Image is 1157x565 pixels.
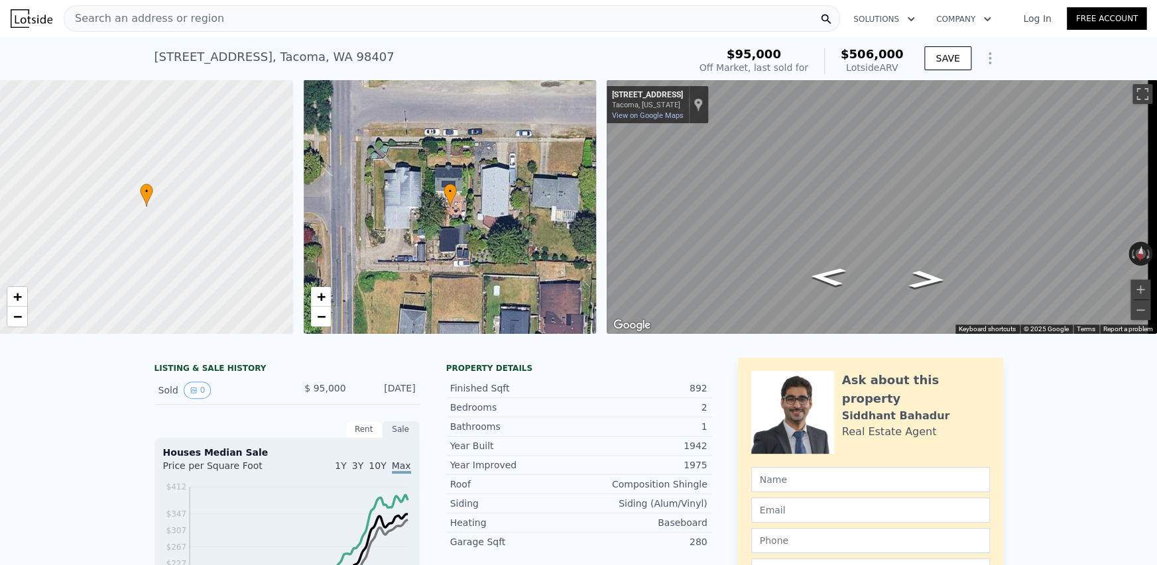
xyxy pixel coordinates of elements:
div: [DATE] [357,382,416,399]
img: Lotside [11,9,52,28]
input: Email [751,497,990,523]
div: Off Market, last sold for [700,61,808,74]
a: Open this area in Google Maps (opens a new window) [610,317,654,334]
div: Composition Shingle [579,478,707,491]
path: Go East, N 39th St [794,263,861,289]
div: Lotside ARV [841,61,904,74]
div: Garage Sqft [450,535,579,548]
tspan: $412 [166,482,186,491]
span: 10Y [369,460,386,471]
button: SAVE [924,46,971,70]
span: © 2025 Google [1024,325,1069,333]
div: Baseboard [579,516,707,529]
div: • [444,183,457,207]
div: Houses Median Sale [163,446,411,459]
div: Price per Square Foot [163,459,287,480]
span: + [316,288,325,305]
a: Zoom out [311,307,331,327]
a: Zoom in [7,287,27,307]
div: Property details [446,363,711,374]
div: 280 [579,535,707,548]
button: Zoom out [1130,300,1150,320]
div: [STREET_ADDRESS] [612,90,683,101]
div: 892 [579,382,707,395]
a: View on Google Maps [612,111,684,120]
a: Zoom out [7,307,27,327]
img: Google [610,317,654,334]
tspan: $307 [166,526,186,535]
div: Siding [450,497,579,510]
input: Phone [751,528,990,553]
div: Bedrooms [450,401,579,414]
span: • [444,185,457,197]
span: 1Y [335,460,346,471]
span: 3Y [352,460,363,471]
input: Name [751,467,990,492]
div: Siddhant Bahadur [842,408,950,424]
a: Free Account [1067,7,1146,30]
button: Keyboard shortcuts [959,325,1016,334]
button: Toggle fullscreen view [1132,84,1152,104]
span: Search an address or region [64,11,224,26]
path: Go West, N 39th St [894,266,960,293]
div: 1 [579,420,707,433]
span: $95,000 [727,47,781,61]
tspan: $347 [166,509,186,519]
span: $ 95,000 [304,383,345,393]
button: Solutions [843,7,926,31]
div: • [140,183,153,207]
button: Company [926,7,1002,31]
button: Reset the view [1134,241,1147,266]
div: Sale [383,421,420,438]
span: • [140,185,153,197]
button: View historical data [184,382,212,399]
div: LISTING & SALE HISTORY [154,363,420,376]
div: Map [607,79,1157,334]
span: + [13,288,22,305]
span: $506,000 [841,47,904,61]
div: Year Built [450,439,579,452]
span: Max [392,460,411,474]
div: Sold [158,382,276,399]
div: Ask about this property [842,371,990,408]
div: 1942 [579,439,707,452]
div: Heating [450,516,579,529]
div: Bathrooms [450,420,579,433]
a: Terms (opens in new tab) [1077,325,1095,333]
button: Zoom in [1130,280,1150,299]
div: Roof [450,478,579,491]
a: Show location on map [694,97,703,112]
div: 1975 [579,458,707,472]
span: − [316,308,325,325]
div: Rent [345,421,383,438]
a: Log In [1007,12,1067,25]
span: − [13,308,22,325]
div: Year Improved [450,458,579,472]
div: 2 [579,401,707,414]
button: Show Options [977,45,1003,72]
div: Finished Sqft [450,382,579,395]
a: Zoom in [311,287,331,307]
button: Rotate counterclockwise [1128,242,1136,266]
a: Report a problem [1103,325,1153,333]
button: Rotate clockwise [1146,242,1153,266]
div: Street View [607,79,1157,334]
div: Siding (Alum/Vinyl) [579,497,707,510]
div: Real Estate Agent [842,424,937,440]
div: Tacoma, [US_STATE] [612,101,683,109]
tspan: $267 [166,542,186,551]
div: [STREET_ADDRESS] , Tacoma , WA 98407 [154,48,395,66]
